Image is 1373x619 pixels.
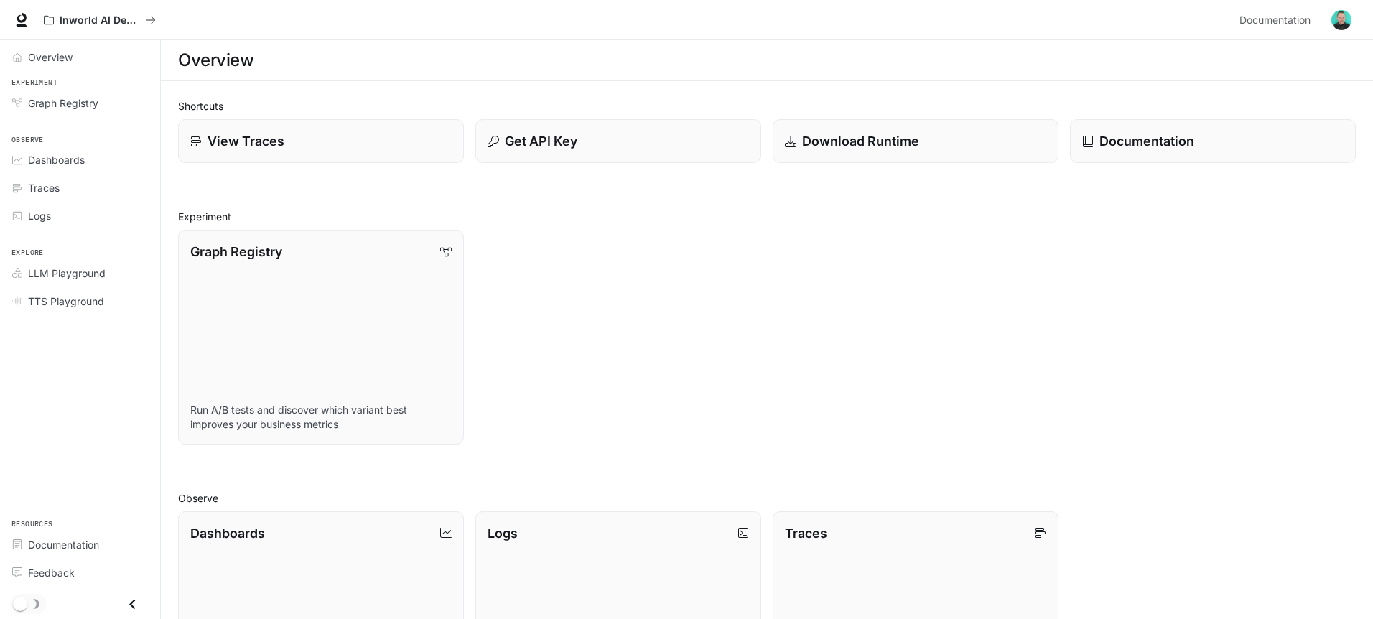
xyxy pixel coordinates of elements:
[1331,10,1351,30] img: User avatar
[1327,6,1356,34] button: User avatar
[190,523,265,543] p: Dashboards
[475,119,761,163] button: Get API Key
[505,131,577,151] p: Get API Key
[178,98,1356,113] h2: Shortcuts
[6,90,154,116] a: Graph Registry
[785,523,827,543] p: Traces
[28,50,73,65] span: Overview
[190,242,282,261] p: Graph Registry
[13,595,27,611] span: Dark mode toggle
[28,565,75,580] span: Feedback
[1239,11,1311,29] span: Documentation
[6,147,154,172] a: Dashboards
[6,45,154,70] a: Overview
[178,209,1356,224] h2: Experiment
[802,131,919,151] p: Download Runtime
[178,46,253,75] h1: Overview
[28,537,99,552] span: Documentation
[28,180,60,195] span: Traces
[488,523,518,543] p: Logs
[178,230,464,445] a: Graph RegistryRun A/B tests and discover which variant best improves your business metrics
[6,175,154,200] a: Traces
[6,261,154,286] a: LLM Playground
[28,294,104,309] span: TTS Playground
[60,14,140,27] p: Inworld AI Demos
[178,119,464,163] a: View Traces
[190,403,452,432] p: Run A/B tests and discover which variant best improves your business metrics
[1099,131,1194,151] p: Documentation
[6,203,154,228] a: Logs
[28,208,51,223] span: Logs
[28,96,98,111] span: Graph Registry
[1070,119,1356,163] a: Documentation
[28,152,85,167] span: Dashboards
[178,490,1356,506] h2: Observe
[773,119,1058,163] a: Download Runtime
[6,289,154,314] a: TTS Playground
[37,6,162,34] button: All workspaces
[6,560,154,585] a: Feedback
[28,266,106,281] span: LLM Playground
[1234,6,1321,34] a: Documentation
[6,532,154,557] a: Documentation
[116,590,149,619] button: Close drawer
[208,131,284,151] p: View Traces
